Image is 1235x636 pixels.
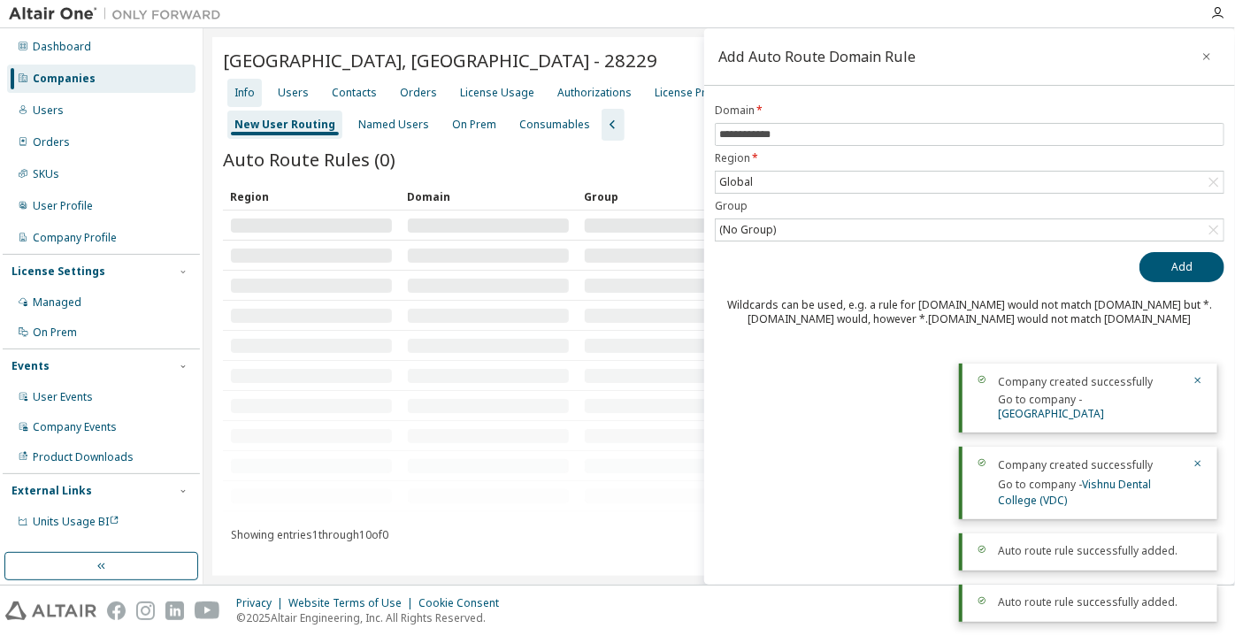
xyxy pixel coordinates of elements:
div: Named Users [358,118,429,132]
img: linkedin.svg [165,602,184,620]
div: Company Events [33,420,117,434]
div: Group [584,182,1166,211]
div: Website Terms of Use [288,596,418,610]
div: External Links [12,484,92,498]
div: Events [12,359,50,373]
div: Orders [400,86,437,100]
span: Auto Route Rules (0) [223,147,395,172]
img: youtube.svg [195,602,220,620]
div: SKUs [33,167,59,181]
div: Info [234,86,255,100]
img: Altair One [9,5,230,23]
div: Authorizations [557,86,632,100]
div: (No Group) [716,219,1223,241]
div: Global [717,172,756,192]
div: User Events [33,390,93,404]
img: instagram.svg [136,602,155,620]
div: On Prem [33,326,77,340]
div: On Prem [452,118,496,132]
div: Orders [33,135,70,149]
div: Dashboard [33,40,91,54]
div: User Profile [33,199,93,213]
p: © 2025 Altair Engineering, Inc. All Rights Reserved. [236,610,510,625]
div: Company Profile [33,231,117,245]
label: Domain [715,103,1224,118]
div: License Priority [655,86,732,100]
div: Contacts [332,86,377,100]
div: Product Downloads [33,450,134,464]
img: facebook.svg [107,602,126,620]
div: License Usage [460,86,534,100]
a: Vishnu Dental College (VDC) [998,477,1151,508]
div: Domain [407,182,570,211]
div: Cookie Consent [418,596,510,610]
div: Consumables [519,118,590,132]
div: Companies [33,72,96,86]
div: Company created successfully [998,374,1182,390]
div: New User Routing [234,118,335,132]
div: (No Group) [717,220,779,240]
img: altair_logo.svg [5,602,96,620]
div: Auto route rule successfully added. [998,544,1203,558]
div: License Settings [12,264,105,279]
div: Company created successfully [998,457,1182,473]
div: Region [230,182,393,211]
div: Users [278,86,309,100]
div: Managed [33,295,81,310]
label: Region [715,151,1224,165]
span: [GEOGRAPHIC_DATA], [GEOGRAPHIC_DATA] - 28229 [223,48,657,73]
span: Showing entries 1 through 10 of 0 [231,527,388,542]
span: Go to company - [998,392,1104,421]
label: Group [715,199,1224,213]
div: Global [716,172,1223,193]
a: [GEOGRAPHIC_DATA] [998,406,1104,421]
div: Users [33,103,64,118]
span: Units Usage BI [33,514,119,529]
div: Wildcards can be used, e.g. a rule for [DOMAIN_NAME] would not match [DOMAIN_NAME] but *.[DOMAIN_... [715,298,1224,326]
button: Add [1139,252,1224,282]
div: Privacy [236,596,288,610]
div: Add Auto Route Domain Rule [718,50,916,64]
span: Go to company - [998,477,1151,508]
div: Auto route rule successfully added. [998,595,1203,609]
